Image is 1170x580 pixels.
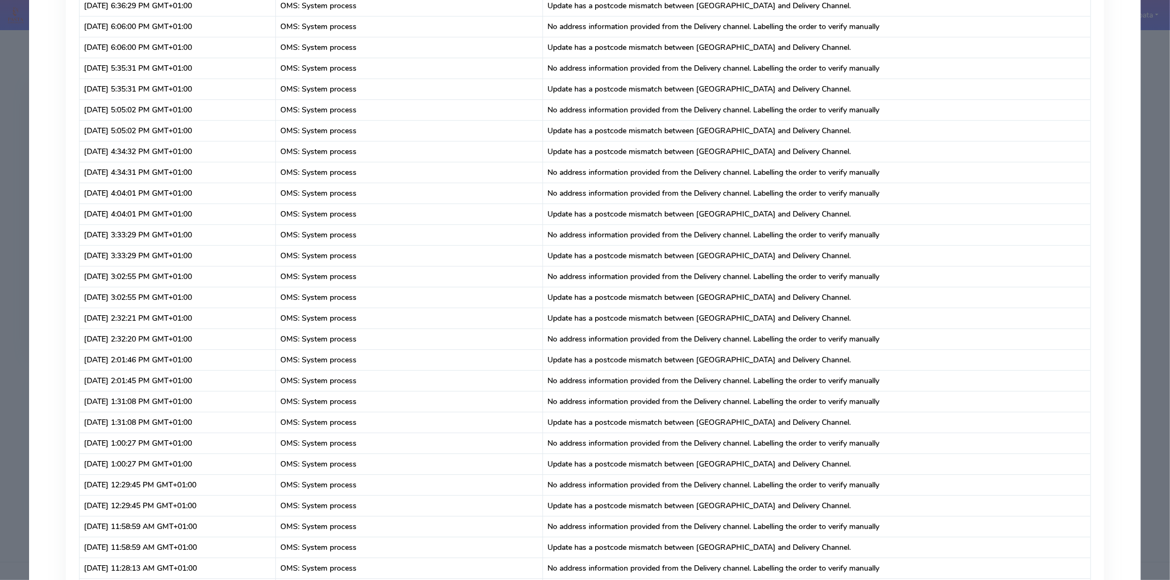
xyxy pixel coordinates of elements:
[80,474,276,495] td: [DATE] 12:29:45 PM GMT+01:00
[80,120,276,141] td: [DATE] 5:05:02 PM GMT+01:00
[80,287,276,308] td: [DATE] 3:02:55 PM GMT+01:00
[80,516,276,537] td: [DATE] 11:58:59 AM GMT+01:00
[80,537,276,558] td: [DATE] 11:58:59 AM GMT+01:00
[543,495,1090,516] td: Update has a postcode mismatch between [GEOGRAPHIC_DATA] and Delivery Channel.
[80,16,276,37] td: [DATE] 6:06:00 PM GMT+01:00
[543,537,1090,558] td: Update has a postcode mismatch between [GEOGRAPHIC_DATA] and Delivery Channel.
[276,245,543,266] td: OMS: System process
[80,245,276,266] td: [DATE] 3:33:29 PM GMT+01:00
[80,412,276,433] td: [DATE] 1:31:08 PM GMT+01:00
[276,16,543,37] td: OMS: System process
[276,183,543,203] td: OMS: System process
[543,99,1090,120] td: No address information provided from the Delivery channel. Labelling the order to verify manually
[80,99,276,120] td: [DATE] 5:05:02 PM GMT+01:00
[80,495,276,516] td: [DATE] 12:29:45 PM GMT+01:00
[543,183,1090,203] td: No address information provided from the Delivery channel. Labelling the order to verify manually
[543,120,1090,141] td: Update has a postcode mismatch between [GEOGRAPHIC_DATA] and Delivery Channel.
[543,453,1090,474] td: Update has a postcode mismatch between [GEOGRAPHIC_DATA] and Delivery Channel.
[80,141,276,162] td: [DATE] 4:34:32 PM GMT+01:00
[543,433,1090,453] td: No address information provided from the Delivery channel. Labelling the order to verify manually
[543,203,1090,224] td: Update has a postcode mismatch between [GEOGRAPHIC_DATA] and Delivery Channel.
[276,433,543,453] td: OMS: System process
[276,141,543,162] td: OMS: System process
[80,266,276,287] td: [DATE] 3:02:55 PM GMT+01:00
[276,78,543,99] td: OMS: System process
[80,203,276,224] td: [DATE] 4:04:01 PM GMT+01:00
[543,308,1090,328] td: Update has a postcode mismatch between [GEOGRAPHIC_DATA] and Delivery Channel.
[276,370,543,391] td: OMS: System process
[543,78,1090,99] td: Update has a postcode mismatch between [GEOGRAPHIC_DATA] and Delivery Channel.
[543,349,1090,370] td: Update has a postcode mismatch between [GEOGRAPHIC_DATA] and Delivery Channel.
[276,537,543,558] td: OMS: System process
[276,120,543,141] td: OMS: System process
[543,37,1090,58] td: Update has a postcode mismatch between [GEOGRAPHIC_DATA] and Delivery Channel.
[543,516,1090,537] td: No address information provided from the Delivery channel. Labelling the order to verify manually
[80,370,276,391] td: [DATE] 2:01:45 PM GMT+01:00
[543,558,1090,578] td: No address information provided from the Delivery channel. Labelling the order to verify manually
[543,328,1090,349] td: No address information provided from the Delivery channel. Labelling the order to verify manually
[80,308,276,328] td: [DATE] 2:32:21 PM GMT+01:00
[276,495,543,516] td: OMS: System process
[276,37,543,58] td: OMS: System process
[80,78,276,99] td: [DATE] 5:35:31 PM GMT+01:00
[80,37,276,58] td: [DATE] 6:06:00 PM GMT+01:00
[543,162,1090,183] td: No address information provided from the Delivery channel. Labelling the order to verify manually
[543,58,1090,78] td: No address information provided from the Delivery channel. Labelling the order to verify manually
[80,183,276,203] td: [DATE] 4:04:01 PM GMT+01:00
[276,266,543,287] td: OMS: System process
[276,328,543,349] td: OMS: System process
[543,266,1090,287] td: No address information provided from the Delivery channel. Labelling the order to verify manually
[276,203,543,224] td: OMS: System process
[80,162,276,183] td: [DATE] 4:34:31 PM GMT+01:00
[80,558,276,578] td: [DATE] 11:28:13 AM GMT+01:00
[276,349,543,370] td: OMS: System process
[80,328,276,349] td: [DATE] 2:32:20 PM GMT+01:00
[543,141,1090,162] td: Update has a postcode mismatch between [GEOGRAPHIC_DATA] and Delivery Channel.
[543,391,1090,412] td: No address information provided from the Delivery channel. Labelling the order to verify manually
[276,58,543,78] td: OMS: System process
[543,245,1090,266] td: Update has a postcode mismatch between [GEOGRAPHIC_DATA] and Delivery Channel.
[276,287,543,308] td: OMS: System process
[543,287,1090,308] td: Update has a postcode mismatch between [GEOGRAPHIC_DATA] and Delivery Channel.
[276,224,543,245] td: OMS: System process
[80,58,276,78] td: [DATE] 5:35:31 PM GMT+01:00
[276,453,543,474] td: OMS: System process
[276,474,543,495] td: OMS: System process
[276,99,543,120] td: OMS: System process
[80,453,276,474] td: [DATE] 1:00:27 PM GMT+01:00
[543,412,1090,433] td: Update has a postcode mismatch between [GEOGRAPHIC_DATA] and Delivery Channel.
[276,516,543,537] td: OMS: System process
[543,370,1090,391] td: No address information provided from the Delivery channel. Labelling the order to verify manually
[276,558,543,578] td: OMS: System process
[276,391,543,412] td: OMS: System process
[80,433,276,453] td: [DATE] 1:00:27 PM GMT+01:00
[276,412,543,433] td: OMS: System process
[276,162,543,183] td: OMS: System process
[80,391,276,412] td: [DATE] 1:31:08 PM GMT+01:00
[543,474,1090,495] td: No address information provided from the Delivery channel. Labelling the order to verify manually
[543,224,1090,245] td: No address information provided from the Delivery channel. Labelling the order to verify manually
[276,308,543,328] td: OMS: System process
[543,16,1090,37] td: No address information provided from the Delivery channel. Labelling the order to verify manually
[80,224,276,245] td: [DATE] 3:33:29 PM GMT+01:00
[80,349,276,370] td: [DATE] 2:01:46 PM GMT+01:00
